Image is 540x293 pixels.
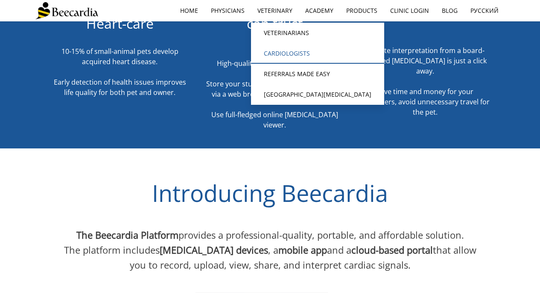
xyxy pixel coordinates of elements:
span: provides a professional-quality, portable, and affordable solution. [76,228,464,241]
span: Store your studies online and access them via a web browser - anytime, anywhere. [206,79,343,99]
a: Products [340,1,384,21]
a: Русский [464,1,505,21]
a: Veterinarians [251,23,384,43]
a: Academy [299,1,340,21]
span: Remote interpretation from a board-certified [MEDICAL_DATA] is just a click away. [364,46,487,76]
a: Physicians [204,1,251,21]
span: Introducing Beecardia [152,177,388,209]
span: mobile app [278,243,327,256]
span: cloud-based portal [351,243,433,256]
span: The platform includes , a and a that allow [64,243,476,256]
a: Referrals Made Easy [251,64,384,84]
a: Cardiologists [251,43,384,64]
a: Clinic Login [384,1,435,21]
span: [MEDICAL_DATA] devices [160,243,268,256]
a: [GEOGRAPHIC_DATA][MEDICAL_DATA] [251,84,384,105]
a: Blog [435,1,464,21]
span: High-quality [MEDICAL_DATA] signal. [217,59,333,68]
span: 10-15% of small-animal pets develop acquired heart disease. [61,47,178,66]
span: you to record, upload, view, share, and interpret cardiac signals. [130,258,411,271]
a: home [174,1,204,21]
img: Beecardia [35,2,98,19]
a: Veterinary [251,1,299,21]
span: The Beecardia Platform [76,228,178,241]
span: Save time and money for your customers, avoid unnecessary travel for the pet. [360,87,490,117]
span: Use full-fledged online [MEDICAL_DATA] viewer. [211,110,338,130]
span: Early detection of health issues improves life quality for both pet and owner. [54,77,186,97]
